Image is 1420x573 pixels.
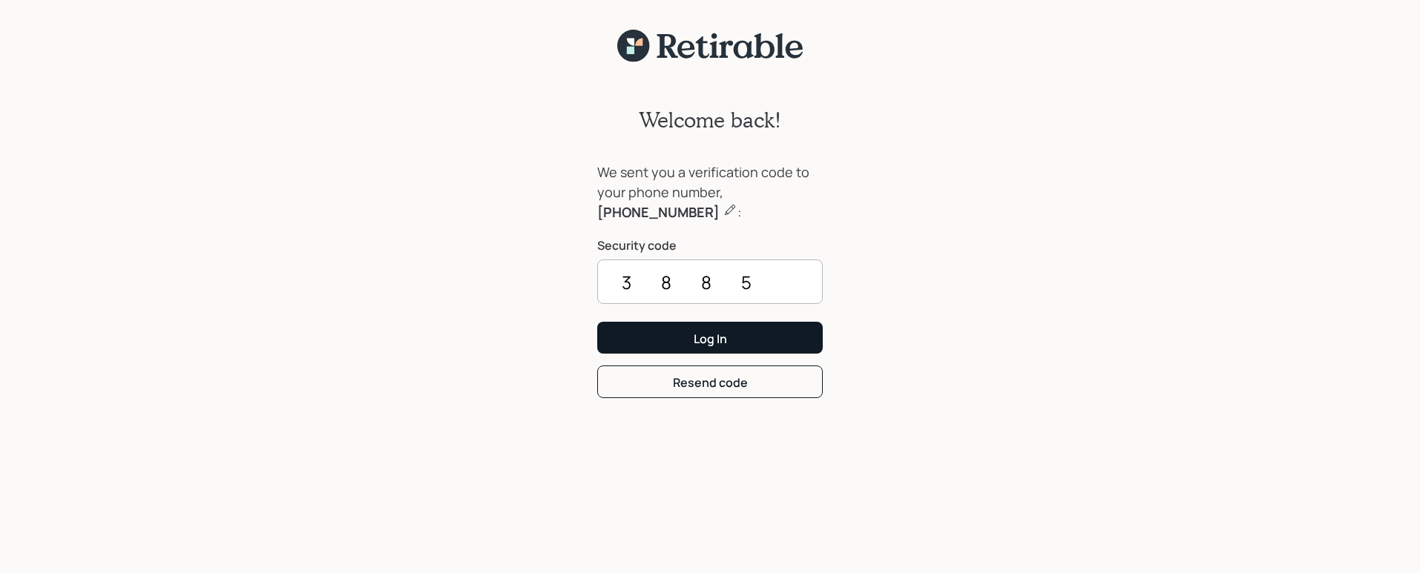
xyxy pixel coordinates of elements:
[597,322,823,354] button: Log In
[597,365,823,397] button: Resend code
[597,203,720,221] b: [PHONE_NUMBER]
[639,107,781,133] h2: Welcome back!
[597,237,823,254] label: Security code
[673,374,748,391] div: Resend code
[597,162,823,222] div: We sent you a verification code to your phone number, :
[597,259,823,304] input: ••••
[694,331,727,347] div: Log In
